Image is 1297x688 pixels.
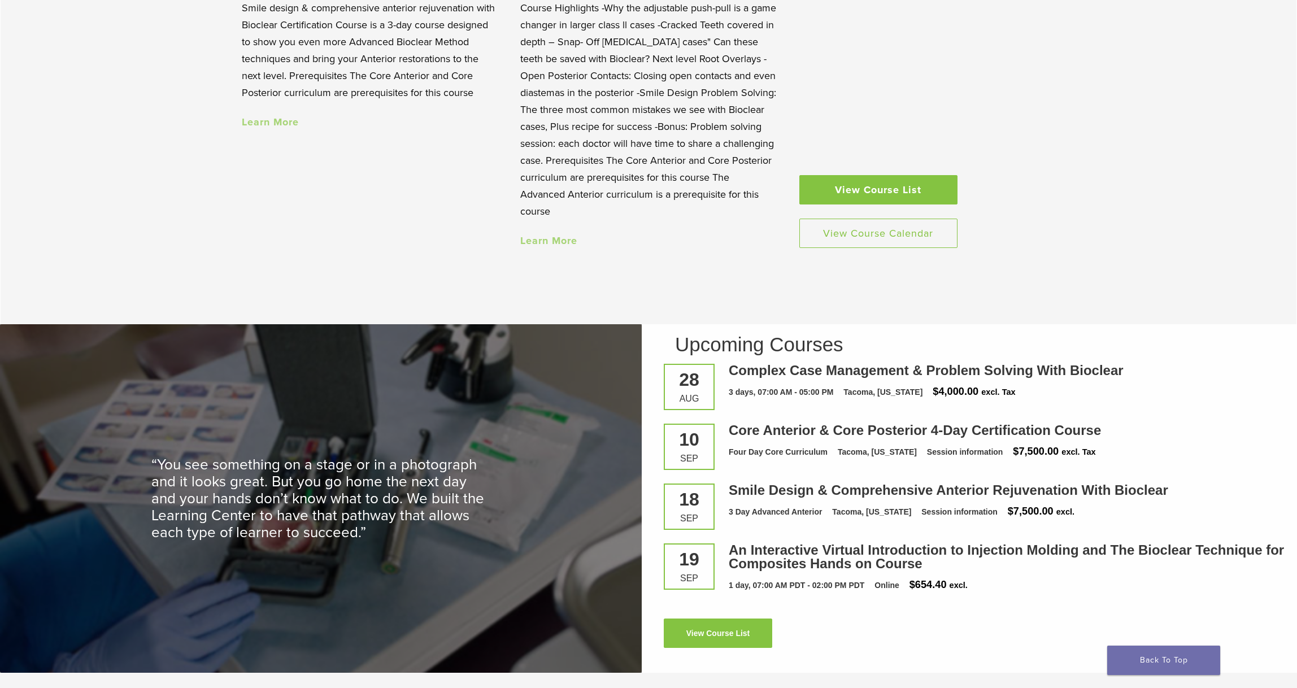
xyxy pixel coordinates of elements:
span: excl. [950,581,968,590]
span: $7,500.00 [1013,446,1059,457]
div: Session information [921,506,998,518]
div: 28 [673,371,705,389]
a: Complex Case Management & Problem Solving With Bioclear [729,363,1124,378]
div: 19 [673,550,705,568]
span: excl. Tax [1061,447,1095,456]
span: $7,500.00 [1008,506,1054,517]
div: Tacoma, [US_STATE] [832,506,911,518]
div: Sep [673,454,705,463]
a: Smile Design & Comprehensive Anterior Rejuvenation With Bioclear [729,482,1168,498]
div: 18 [673,490,705,508]
h2: Upcoming Courses [675,334,1277,354]
div: Tacoma, [US_STATE] [843,386,922,398]
span: excl. [1056,507,1074,516]
div: Aug [673,394,705,403]
a: Core Anterior & Core Posterior 4-Day Certification Course [729,423,1101,438]
div: 3 days, 07:00 AM - 05:00 PM [729,386,833,398]
span: $654.40 [909,579,947,590]
div: 1 day, 07:00 AM PDT - 02:00 PM PDT [729,580,864,591]
a: Learn More [520,234,577,247]
a: View Course List [799,175,957,204]
a: Back To Top [1107,646,1220,675]
a: View Course List [664,619,772,648]
div: Tacoma, [US_STATE] [838,446,917,458]
div: Sep [673,574,705,583]
span: excl. Tax [981,387,1015,397]
div: Four Day Core Curriculum [729,446,828,458]
div: Session information [927,446,1003,458]
div: 3 Day Advanced Anterior [729,506,822,518]
span: $4,000.00 [933,386,978,397]
a: View Course Calendar [799,219,957,248]
div: Sep [673,514,705,523]
a: An Interactive Virtual Introduction to Injection Molding and The Bioclear Technique for Composite... [729,542,1284,571]
div: Online [874,580,899,591]
a: Learn More [242,116,299,128]
div: 10 [673,430,705,448]
p: “You see something on a stage or in a photograph and it looks great. But you go home the next day... [151,456,490,541]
